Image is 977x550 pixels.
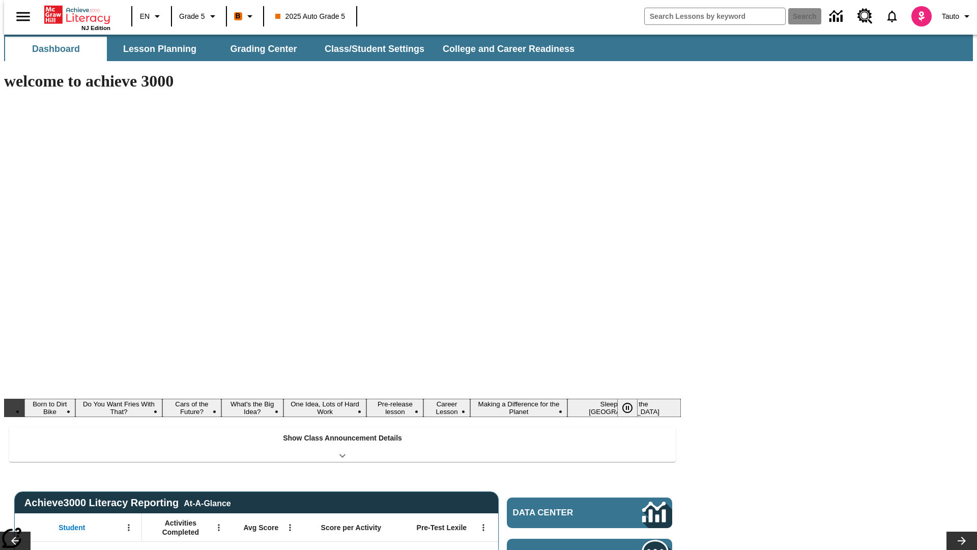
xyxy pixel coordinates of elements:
a: Home [44,5,110,25]
button: College and Career Readiness [435,37,583,61]
div: Home [44,4,110,31]
button: Slide 6 Pre-release lesson [366,399,423,417]
p: Show Class Announcement Details [283,433,402,444]
button: Language: EN, Select a language [135,7,168,25]
span: NJ Edition [81,25,110,31]
button: Select a new avatar [905,3,938,30]
span: Data Center [513,508,608,518]
span: Activities Completed [147,518,214,537]
button: Open Menu [121,520,136,535]
div: Show Class Announcement Details [9,427,676,462]
button: Open Menu [211,520,226,535]
button: Open Menu [282,520,298,535]
a: Data Center [823,3,851,31]
button: Slide 7 Career Lesson [423,399,470,417]
button: Lesson Planning [109,37,211,61]
button: Lesson carousel, Next [946,532,977,550]
img: avatar image [911,6,932,26]
span: Score per Activity [321,523,382,532]
button: Slide 2 Do You Want Fries With That? [75,399,163,417]
button: Open side menu [8,2,38,32]
span: Tauto [942,11,959,22]
div: SubNavbar [4,35,973,61]
button: Class/Student Settings [317,37,433,61]
span: Pre-Test Lexile [417,523,467,532]
div: At-A-Glance [184,497,231,508]
button: Slide 5 One Idea, Lots of Hard Work [283,399,367,417]
input: search field [645,8,785,24]
button: Slide 1 Born to Dirt Bike [24,399,75,417]
span: Student [59,523,85,532]
button: Slide 3 Cars of the Future? [162,399,221,417]
button: Slide 4 What's the Big Idea? [221,399,283,417]
span: Grade 5 [179,11,205,22]
a: Resource Center, Will open in new tab [851,3,879,30]
span: Avg Score [243,523,278,532]
a: Data Center [507,498,672,528]
button: Slide 9 Sleepless in the Animal Kingdom [567,399,681,417]
button: Open Menu [476,520,491,535]
span: EN [140,11,150,22]
div: Pause [617,399,648,417]
a: Notifications [879,3,905,30]
h1: welcome to achieve 3000 [4,72,681,91]
button: Pause [617,399,638,417]
span: 2025 Auto Grade 5 [275,11,346,22]
button: Slide 8 Making a Difference for the Planet [470,399,568,417]
span: Achieve3000 Literacy Reporting [24,497,231,509]
button: Grade: Grade 5, Select a grade [175,7,223,25]
span: B [236,10,241,22]
button: Grading Center [213,37,314,61]
div: SubNavbar [4,37,584,61]
button: Profile/Settings [938,7,977,25]
button: Boost Class color is orange. Change class color [230,7,260,25]
button: Dashboard [5,37,107,61]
